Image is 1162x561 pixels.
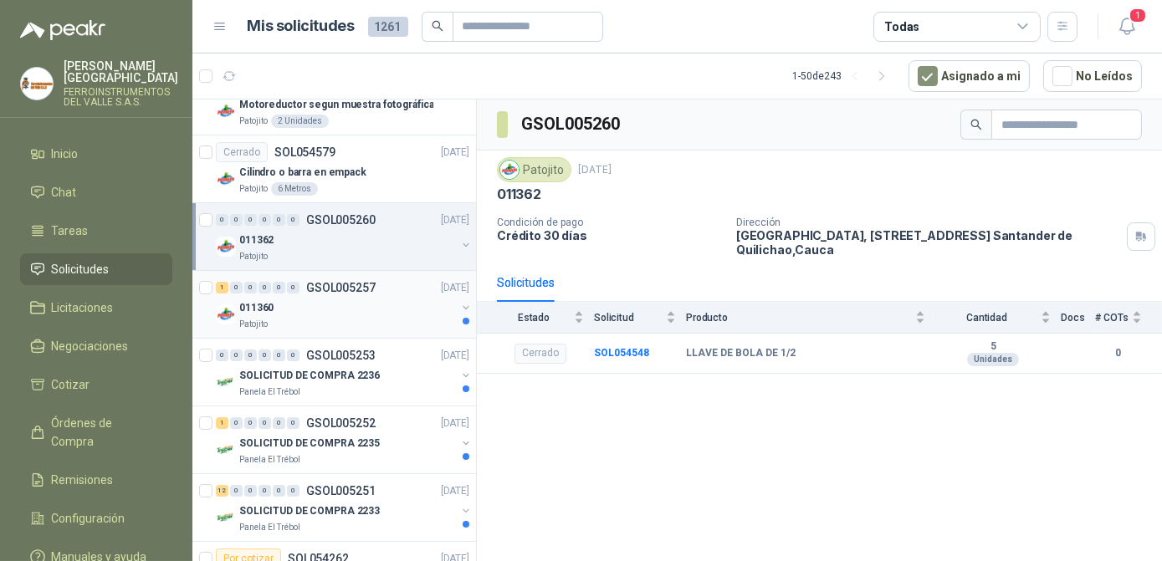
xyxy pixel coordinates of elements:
span: 1261 [368,17,408,37]
p: [DATE] [441,280,469,296]
a: 1 0 0 0 0 0 GSOL005252[DATE] Company LogoSOLICITUD DE COMPRA 2235Panela El Trébol [216,413,473,467]
div: 0 [287,214,299,226]
div: Cerrado [216,142,268,162]
span: Negociaciones [52,337,129,355]
div: 0 [287,485,299,497]
div: Cerrado [514,344,566,364]
div: 0 [259,485,271,497]
img: Company Logo [216,372,236,392]
p: Panela El Trébol [239,385,300,399]
p: [DATE] [578,162,612,178]
b: LLAVE DE BOLA DE 1/2 [686,347,796,360]
div: 0 [259,282,271,293]
div: 12 [216,485,228,497]
div: 0 [244,282,257,293]
div: 1 [216,417,228,429]
p: SOL054579 [274,146,335,158]
th: Docs [1061,302,1095,333]
div: 0 [230,485,243,497]
h1: Mis solicitudes [248,14,355,38]
span: Remisiones [52,471,114,489]
p: [GEOGRAPHIC_DATA], [STREET_ADDRESS] Santander de Quilichao , Cauca [736,228,1120,257]
img: Company Logo [500,161,519,179]
div: 0 [287,349,299,361]
th: Solicitud [594,302,686,333]
a: Tareas [20,215,172,247]
span: Solicitudes [52,260,110,278]
span: search [970,119,982,130]
p: Patojito [239,250,268,263]
a: Negociaciones [20,330,172,362]
p: Patojito [239,115,268,128]
p: [PERSON_NAME] [GEOGRAPHIC_DATA] [64,60,178,84]
th: Producto [686,302,935,333]
p: GSOL005257 [306,282,376,293]
p: Motoreductor segun muestra fotográfica [239,97,433,113]
a: Cotizar [20,369,172,400]
div: 0 [273,282,285,293]
div: 0 [244,417,257,429]
a: 12 0 0 0 0 0 GSOL005251[DATE] Company LogoSOLICITUD DE COMPRA 2233Panela El Trébol [216,481,473,534]
p: SOLICITUD DE COMPRA 2236 [239,368,380,384]
div: Unidades [967,353,1019,366]
span: Cotizar [52,375,90,394]
p: 011360 [239,300,274,316]
p: [DATE] [441,348,469,364]
p: GSOL005260 [306,214,376,226]
div: 6 Metros [271,182,318,196]
div: 0 [230,214,243,226]
a: 1 0 0 0 0 0 GSOL005257[DATE] Company Logo011360Patojito [216,278,473,331]
span: # COTs [1095,312,1129,324]
div: 0 [259,417,271,429]
p: [DATE] [441,416,469,431]
button: 1 [1112,12,1142,42]
p: 011362 [239,232,274,248]
span: Chat [52,183,77,201]
span: Tareas [52,222,89,240]
div: 0 [273,417,285,429]
p: [DATE] [441,212,469,228]
span: Estado [497,312,571,324]
span: Órdenes de Compra [52,414,156,451]
span: Producto [686,312,912,324]
p: FERROINSTRUMENTOS DEL VALLE S.A.S. [64,87,178,107]
p: 011362 [497,186,541,203]
th: Estado [477,302,594,333]
p: Crédito 30 días [497,228,723,242]
p: Dirección [736,217,1120,228]
b: 0 [1095,345,1142,361]
a: Órdenes de Compra [20,407,172,457]
a: CerradoSOL054579[DATE] Company LogoCilindro o barra en empackPatojito6 Metros [192,135,476,203]
th: Cantidad [935,302,1061,333]
a: Inicio [20,138,172,170]
div: 0 [273,214,285,226]
span: Solicitud [594,312,663,324]
p: Condición de pago [497,217,723,228]
p: [DATE] [441,483,469,499]
span: search [432,20,443,32]
a: Chat [20,176,172,208]
a: Solicitudes [20,253,172,285]
div: 1 [216,282,228,293]
div: 0 [216,349,228,361]
p: Panela El Trébol [239,521,300,534]
img: Company Logo [21,68,53,99]
div: 0 [230,282,243,293]
div: 0 [273,349,285,361]
div: 2 Unidades [271,115,329,128]
div: 0 [244,214,257,226]
a: Configuración [20,502,172,534]
p: Patojito [239,182,268,196]
img: Company Logo [216,304,236,324]
p: GSOL005252 [306,417,376,429]
th: # COTs [1095,302,1162,333]
a: 0 0 0 0 0 0 GSOL005260[DATE] Company Logo011362Patojito [216,210,473,263]
div: 0 [287,417,299,429]
p: SOLICITUD DE COMPRA 2233 [239,503,380,519]
img: Company Logo [216,237,236,257]
a: SOL054548 [594,347,649,359]
div: 0 [216,214,228,226]
div: 0 [273,485,285,497]
p: Patojito [239,318,268,331]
